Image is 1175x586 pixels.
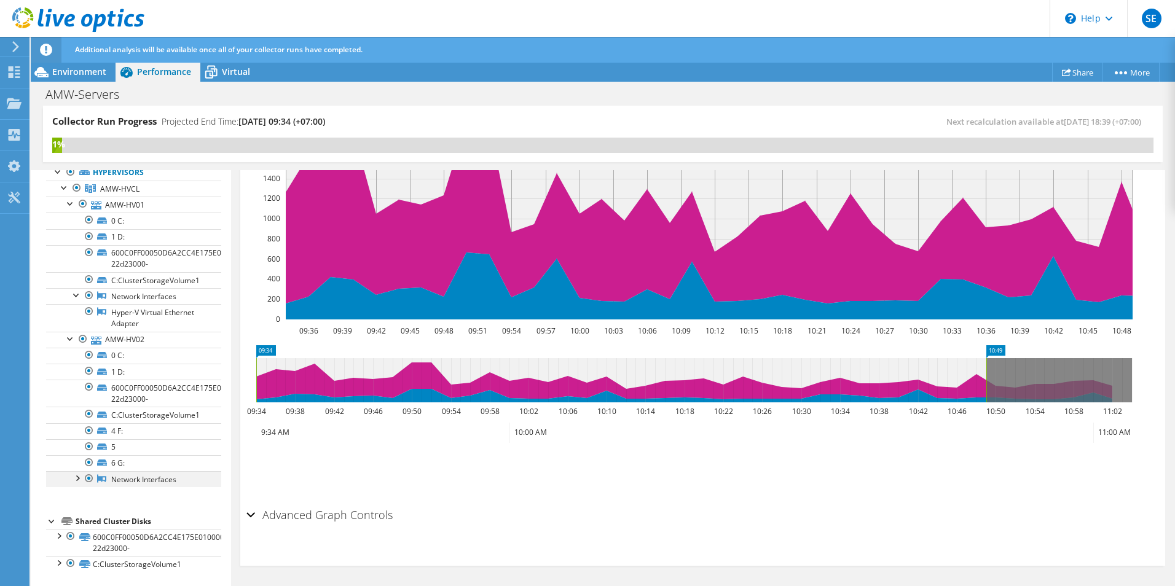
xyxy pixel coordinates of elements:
[830,406,849,416] text: 10:34
[637,326,656,336] text: 10:06
[752,406,771,416] text: 10:26
[46,364,221,380] a: 1 D:
[570,326,589,336] text: 10:00
[1052,63,1103,82] a: Share
[46,165,221,181] a: Hypervisors
[46,332,221,348] a: AMW-HV02
[441,406,460,416] text: 09:54
[946,116,1147,127] span: Next recalculation available at
[52,138,62,151] div: 1%
[597,406,616,416] text: 10:10
[675,406,694,416] text: 10:18
[137,66,191,77] span: Performance
[46,288,221,304] a: Network Interfaces
[807,326,826,336] text: 10:21
[46,556,221,572] a: C:ClusterStorageVolume1
[976,326,995,336] text: 10:36
[874,326,894,336] text: 10:27
[267,294,280,304] text: 200
[1025,406,1044,416] text: 10:54
[46,455,221,471] a: 6 G:
[46,439,221,455] a: 5
[1064,116,1141,127] span: [DATE] 18:39 (+07:00)
[46,213,221,229] a: 0 C:
[46,272,221,288] a: C:ClusterStorageVolume1
[324,406,344,416] text: 09:42
[46,423,221,439] a: 4 F:
[468,326,487,336] text: 09:51
[501,326,521,336] text: 09:54
[841,326,860,336] text: 10:24
[603,326,623,336] text: 10:03
[942,326,961,336] text: 10:33
[267,233,280,244] text: 800
[558,406,577,416] text: 10:06
[267,273,280,284] text: 400
[162,115,325,128] h4: Projected End Time:
[1142,9,1161,28] span: SE
[434,326,453,336] text: 09:48
[1010,326,1029,336] text: 10:39
[46,245,221,272] a: 600C0FF00050D6A2CC4E175E01000000-22d23000-
[1064,406,1083,416] text: 10:58
[276,314,280,324] text: 0
[1102,406,1122,416] text: 11:02
[1102,63,1160,82] a: More
[986,406,1005,416] text: 10:50
[671,326,690,336] text: 10:09
[46,529,221,556] a: 600C0FF00050D6A2CC4E175E01000000-22d23000-
[46,471,221,487] a: Network Interfaces
[285,406,304,416] text: 09:38
[246,502,393,527] h2: Advanced Graph Controls
[480,406,499,416] text: 09:58
[52,66,106,77] span: Environment
[46,348,221,364] a: 0 C:
[1078,326,1097,336] text: 10:45
[46,407,221,423] a: C:ClusterStorageVolume1
[46,229,221,245] a: 1 D:
[363,406,382,416] text: 09:46
[238,115,325,127] span: [DATE] 09:34 (+07:00)
[46,181,221,197] a: AMW-HVCL
[263,173,280,184] text: 1400
[75,44,363,55] span: Additional analysis will be available once all of your collector runs have completed.
[947,406,966,416] text: 10:46
[46,197,221,213] a: AMW-HV01
[46,380,221,407] a: 600C0FF00050D6A2CC4E175E01000000-22d23000-
[100,184,140,194] span: AMW-HVCL
[400,326,419,336] text: 09:45
[713,406,733,416] text: 10:22
[263,193,280,203] text: 1200
[635,406,654,416] text: 10:14
[772,326,792,336] text: 10:18
[908,326,927,336] text: 10:30
[222,66,250,77] span: Virtual
[299,326,318,336] text: 09:36
[332,326,352,336] text: 09:39
[1065,13,1076,24] svg: \n
[246,406,265,416] text: 09:34
[402,406,421,416] text: 09:50
[263,213,280,224] text: 1000
[76,514,221,529] div: Shared Cluster Disks
[792,406,811,416] text: 10:30
[40,88,138,101] h1: AMW-Servers
[536,326,555,336] text: 09:57
[908,406,927,416] text: 10:42
[267,254,280,264] text: 600
[739,326,758,336] text: 10:15
[1112,326,1131,336] text: 10:48
[869,406,888,416] text: 10:38
[519,406,538,416] text: 10:02
[46,304,221,331] a: Hyper-V Virtual Ethernet Adapter
[1043,326,1063,336] text: 10:42
[705,326,724,336] text: 10:12
[366,326,385,336] text: 09:42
